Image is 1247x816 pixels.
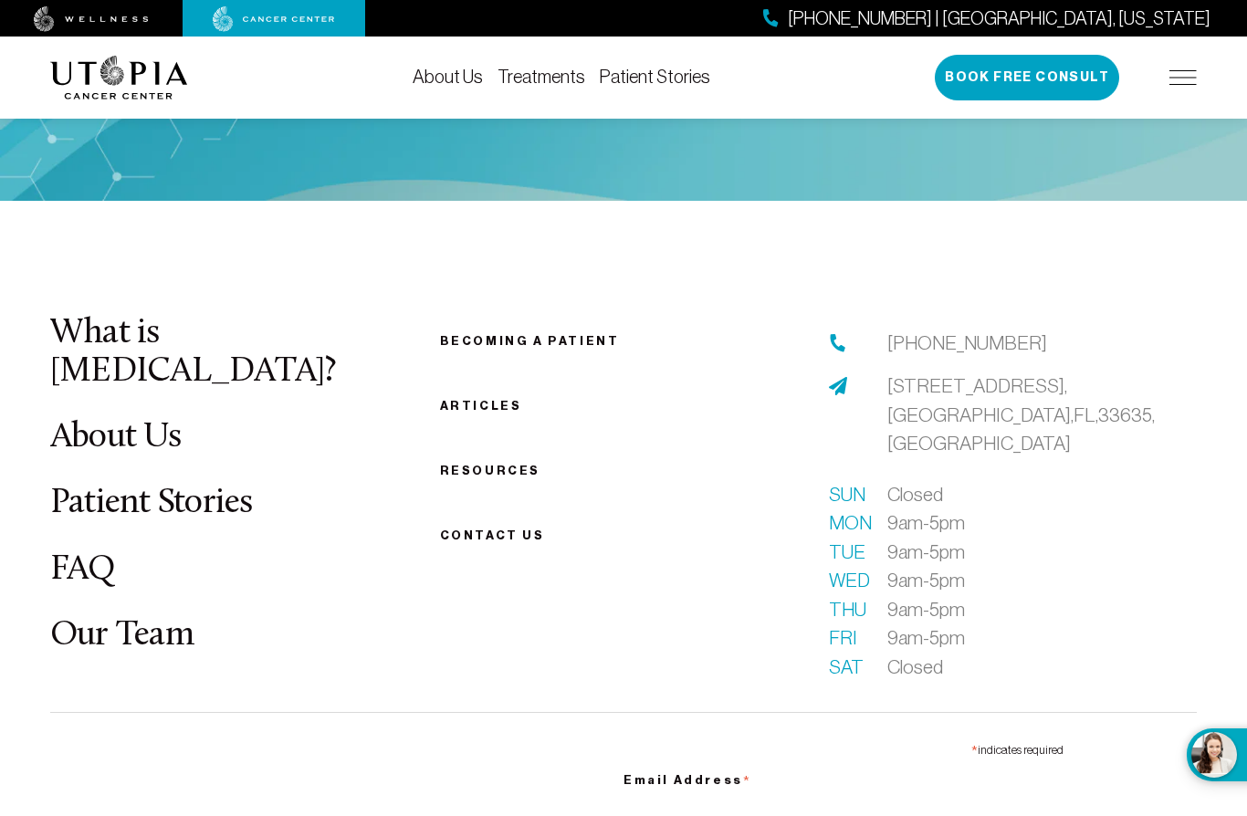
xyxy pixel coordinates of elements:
a: FAQ [50,552,116,588]
label: Email Address [623,761,1064,794]
span: Closed [887,480,943,509]
a: Becoming a patient [440,334,620,348]
span: Fri [829,623,865,653]
span: 9am-5pm [887,623,965,653]
a: [PHONE_NUMBER] [887,329,1047,358]
span: [PHONE_NUMBER] | [GEOGRAPHIC_DATA], [US_STATE] [788,5,1210,32]
a: [PHONE_NUMBER] | [GEOGRAPHIC_DATA], [US_STATE] [763,5,1210,32]
a: About Us [50,420,181,455]
img: wellness [34,6,149,32]
a: Articles [440,399,522,413]
span: 9am-5pm [887,508,965,538]
a: Treatments [498,67,585,87]
span: 9am-5pm [887,538,965,567]
a: What is [MEDICAL_DATA]? [50,316,336,390]
a: Patient Stories [600,67,710,87]
span: Thu [829,595,865,624]
a: Resources [440,464,540,477]
img: icon-hamburger [1169,70,1197,85]
a: [STREET_ADDRESS],[GEOGRAPHIC_DATA],FL,33635,[GEOGRAPHIC_DATA] [887,371,1197,458]
img: cancer center [213,6,335,32]
a: Patient Stories [50,486,253,521]
span: Sun [829,480,865,509]
span: Closed [887,653,943,682]
span: 9am-5pm [887,566,965,595]
span: Contact us [440,528,545,542]
span: Tue [829,538,865,567]
span: Sat [829,653,865,682]
span: Wed [829,566,865,595]
img: address [829,377,847,395]
div: indicates required [623,735,1064,761]
img: logo [50,56,188,99]
span: 9am-5pm [887,595,965,624]
span: [STREET_ADDRESS], [GEOGRAPHIC_DATA], FL, 33635, [GEOGRAPHIC_DATA] [887,375,1155,454]
span: Mon [829,508,865,538]
img: phone [829,334,847,352]
button: Book Free Consult [935,55,1119,100]
a: Our Team [50,618,194,654]
a: About Us [413,67,483,87]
